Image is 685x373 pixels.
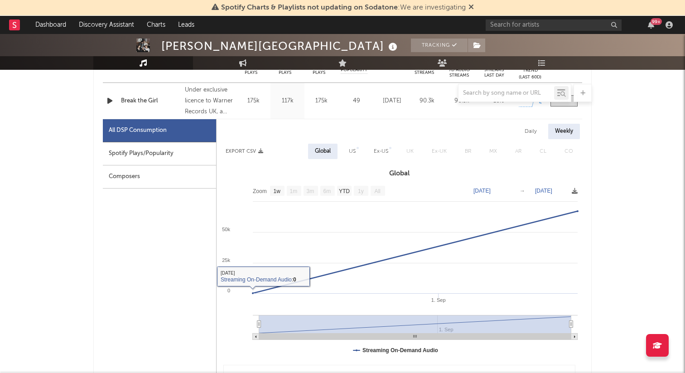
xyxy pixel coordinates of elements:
[103,165,216,189] div: Composers
[103,142,216,165] div: Spotify Plays/Popularity
[307,188,314,194] text: 3m
[374,146,388,157] div: Ex-US
[458,90,554,97] input: Search by song name or URL
[651,18,662,25] div: 99 +
[221,4,398,11] span: Spotify Charts & Playlists not updating on Sodatone
[648,21,654,29] button: 99+
[315,146,331,157] div: Global
[172,16,201,34] a: Leads
[548,124,580,139] div: Weekly
[140,16,172,34] a: Charts
[72,16,140,34] a: Discovery Assistant
[431,297,446,303] text: 1. Sep
[253,188,267,194] text: Zoom
[227,288,230,293] text: 0
[362,347,438,354] text: Streaming On-Demand Audio
[411,39,468,52] button: Tracking
[520,188,525,194] text: →
[535,188,552,194] text: [DATE]
[161,39,400,53] div: [PERSON_NAME][GEOGRAPHIC_DATA]
[222,257,230,263] text: 25k
[374,188,380,194] text: All
[103,119,216,142] div: All DSP Consumption
[486,19,622,31] input: Search for artists
[358,188,364,194] text: 1y
[222,227,230,232] text: 50k
[29,16,72,34] a: Dashboard
[468,4,474,11] span: Dismiss
[217,168,582,179] h3: Global
[473,188,491,194] text: [DATE]
[349,146,356,157] div: US
[109,125,167,136] div: All DSP Consumption
[221,4,466,11] span: : We are investigating
[274,188,281,194] text: 1w
[518,124,544,139] div: Daily
[226,149,263,154] button: Export CSV
[323,188,331,194] text: 6m
[339,188,350,194] text: YTD
[290,188,298,194] text: 1m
